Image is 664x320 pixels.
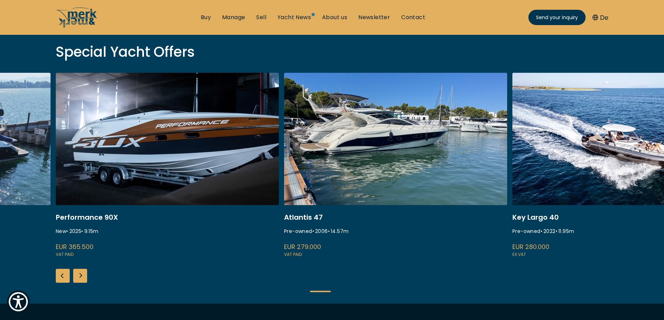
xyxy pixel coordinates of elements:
div: Previous slide [56,269,70,283]
a: Yacht News [277,14,311,21]
div: Next slide [73,269,87,283]
button: Show Accessibility Preferences [7,290,30,313]
a: Contact [401,14,425,21]
a: About us [322,14,347,21]
a: Buy [201,14,211,21]
a: Newsletter [358,14,390,21]
a: Manage [222,14,245,21]
span: Send your inquiry [536,14,578,21]
a: Sell [256,14,266,21]
button: De [593,13,608,22]
a: Send your inquiry [528,10,586,25]
a: / [56,22,98,30]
